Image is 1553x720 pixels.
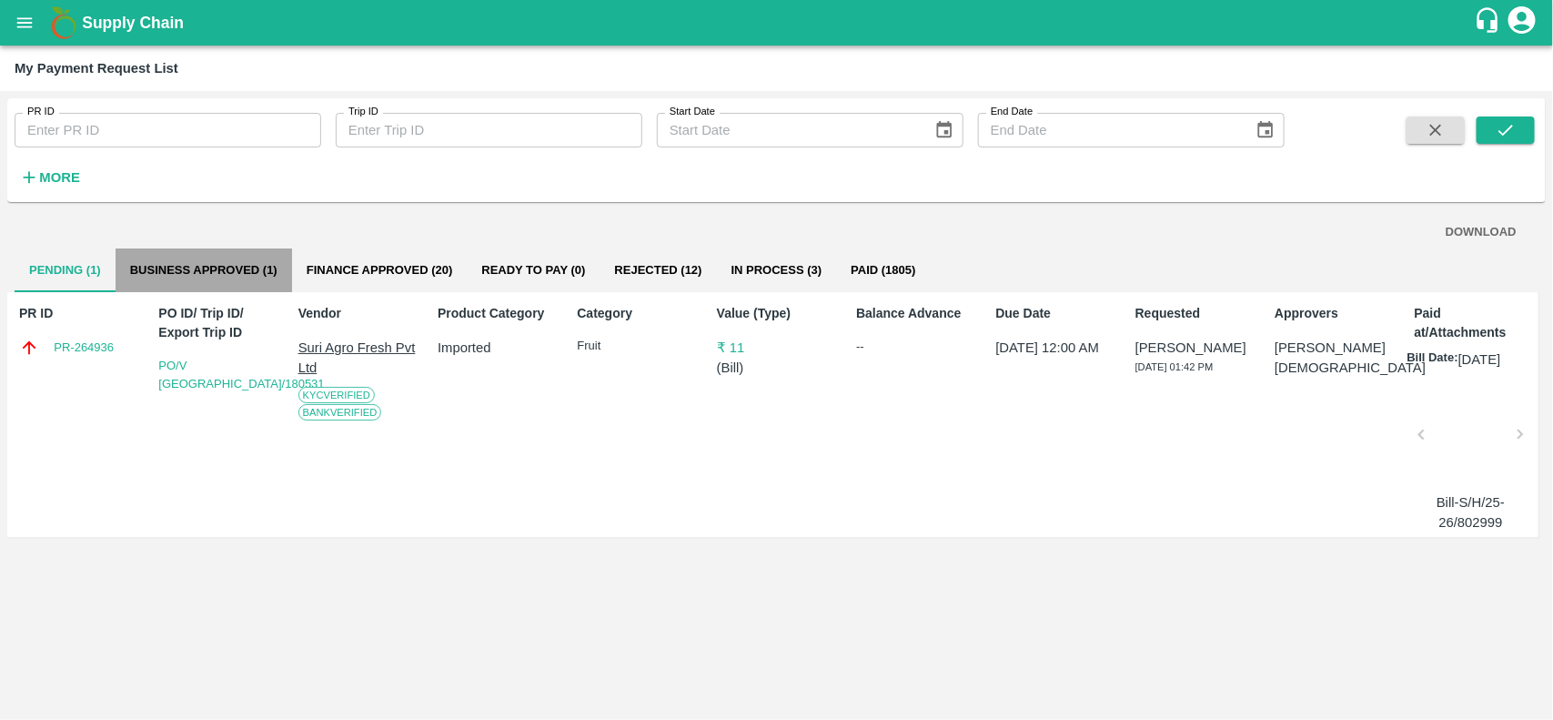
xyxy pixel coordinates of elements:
div: -- [856,338,975,356]
p: Fruit [577,338,696,355]
p: Imported [438,338,557,358]
p: Category [577,304,696,323]
p: Product Category [438,304,557,323]
button: Paid (1805) [836,248,930,292]
a: PR-264936 [54,339,114,357]
p: [DATE] 12:00 AM [996,338,1115,358]
p: Vendor [298,304,418,323]
a: PO/V [GEOGRAPHIC_DATA]/180531 [158,359,324,390]
p: Approvers [1275,304,1394,323]
span: KYC Verified [298,387,375,403]
p: Due Date [996,304,1115,323]
div: My Payment Request List [15,56,178,80]
p: Paid at/Attachments [1415,304,1534,342]
p: Suri Agro Fresh Pvt Ltd [298,338,418,379]
button: In Process (3) [717,248,837,292]
button: Business Approved (1) [116,248,292,292]
p: Requested [1135,304,1255,323]
button: Choose date [1248,113,1283,147]
button: Choose date [927,113,962,147]
p: ₹ 11 [717,338,836,358]
label: End Date [991,105,1033,119]
p: [PERSON_NAME][DEMOGRAPHIC_DATA] [1275,338,1394,379]
button: Ready To Pay (0) [467,248,600,292]
input: Enter PR ID [15,113,321,147]
button: Rejected (12) [600,248,717,292]
button: Pending (1) [15,248,116,292]
p: PO ID/ Trip ID/ Export Trip ID [158,304,277,342]
p: Value (Type) [717,304,836,323]
strong: More [39,170,80,185]
p: Balance Advance [856,304,975,323]
b: Supply Chain [82,14,184,32]
label: Trip ID [348,105,378,119]
p: ( Bill ) [717,358,836,378]
span: Bank Verified [298,404,382,421]
p: PR ID [19,304,138,323]
input: Enter Trip ID [336,113,642,147]
label: PR ID [27,105,55,119]
label: Start Date [670,105,715,119]
button: More [15,162,85,193]
a: Supply Chain [82,10,1474,35]
div: customer-support [1474,6,1506,39]
button: open drawer [4,2,45,44]
span: [DATE] 01:42 PM [1135,361,1214,372]
input: End Date [978,113,1241,147]
button: Finance Approved (20) [292,248,468,292]
p: [DATE] [1458,350,1501,370]
div: account of current user [1506,4,1538,42]
img: logo [45,5,82,41]
button: DOWNLOAD [1438,217,1524,248]
input: Start Date [657,113,920,147]
p: [PERSON_NAME] [1135,338,1255,358]
p: Bill Date: [1407,350,1458,370]
p: Bill-S/H/25-26/802999 [1429,492,1513,533]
